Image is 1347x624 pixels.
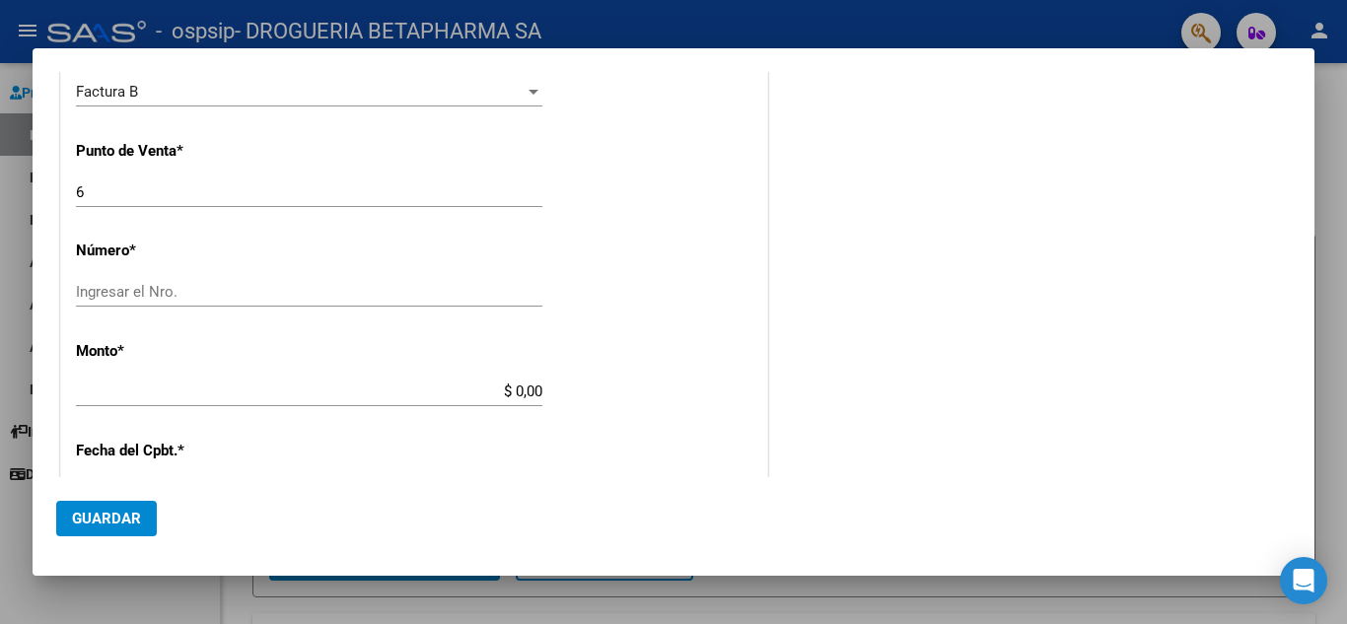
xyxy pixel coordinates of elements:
div: Open Intercom Messenger [1280,557,1327,604]
button: Guardar [56,501,157,536]
span: Guardar [72,510,141,527]
p: Fecha del Cpbt. [76,440,279,462]
span: Factura B [76,83,138,101]
p: Punto de Venta [76,140,279,163]
p: Monto [76,340,279,363]
p: Número [76,240,279,262]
